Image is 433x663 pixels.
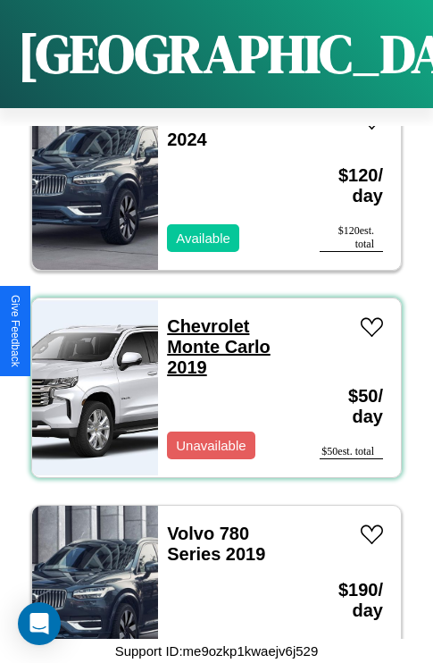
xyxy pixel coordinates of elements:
[176,433,246,457] p: Unavailable
[18,602,61,645] div: Open Intercom Messenger
[320,562,383,639] h3: $ 190 / day
[320,445,383,459] div: $ 50 est. total
[167,109,262,149] a: Volvo WHR 2024
[9,295,21,367] div: Give Feedback
[167,316,271,377] a: Chevrolet Monte Carlo 2019
[115,639,319,663] p: Support ID: me9ozkp1kwaejv6j529
[167,524,265,564] a: Volvo 780 Series 2019
[320,224,383,252] div: $ 120 est. total
[320,368,383,445] h3: $ 50 / day
[320,147,383,224] h3: $ 120 / day
[176,226,230,250] p: Available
